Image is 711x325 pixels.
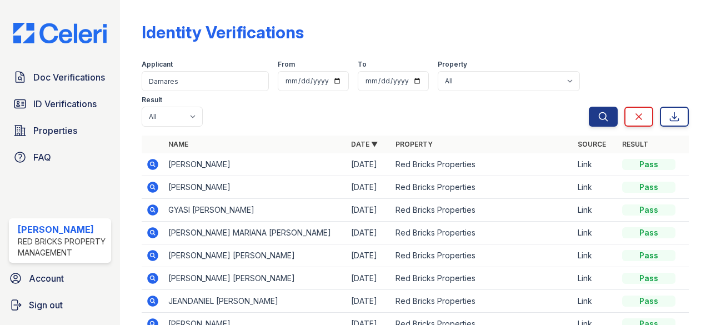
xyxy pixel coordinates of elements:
div: Pass [622,250,675,261]
td: Red Bricks Properties [391,153,573,176]
a: Sign out [4,294,116,316]
div: Pass [622,204,675,216]
div: Red Bricks Property Management [18,236,107,258]
label: Property [438,60,467,69]
span: Account [29,272,64,285]
td: Link [573,153,618,176]
span: FAQ [33,151,51,164]
a: Name [168,140,188,148]
td: [DATE] [347,222,391,244]
td: [DATE] [347,176,391,199]
td: [PERSON_NAME] [PERSON_NAME] [164,244,346,267]
td: [DATE] [347,199,391,222]
td: GYASI [PERSON_NAME] [164,199,346,222]
td: [DATE] [347,290,391,313]
td: [PERSON_NAME] [164,176,346,199]
td: Red Bricks Properties [391,244,573,267]
label: Applicant [142,60,173,69]
span: Doc Verifications [33,71,105,84]
div: Pass [622,296,675,307]
span: Properties [33,124,77,137]
td: JEANDANIEL [PERSON_NAME] [164,290,346,313]
td: Red Bricks Properties [391,222,573,244]
td: [PERSON_NAME] [PERSON_NAME] [164,267,346,290]
td: Red Bricks Properties [391,176,573,199]
label: To [358,60,367,69]
td: [DATE] [347,153,391,176]
a: Source [578,140,606,148]
div: Pass [622,182,675,193]
td: Link [573,290,618,313]
td: Link [573,199,618,222]
a: Properties [9,119,111,142]
div: [PERSON_NAME] [18,223,107,236]
a: Doc Verifications [9,66,111,88]
a: Account [4,267,116,289]
td: Link [573,244,618,267]
span: Sign out [29,298,63,312]
td: Link [573,267,618,290]
span: ID Verifications [33,97,97,111]
div: Pass [622,159,675,170]
td: Red Bricks Properties [391,199,573,222]
div: Pass [622,273,675,284]
a: Date ▼ [351,140,378,148]
td: Link [573,176,618,199]
img: CE_Logo_Blue-a8612792a0a2168367f1c8372b55b34899dd931a85d93a1a3d3e32e68fde9ad4.png [4,23,116,44]
td: Link [573,222,618,244]
a: ID Verifications [9,93,111,115]
td: Red Bricks Properties [391,290,573,313]
a: Property [395,140,433,148]
label: From [278,60,295,69]
td: [PERSON_NAME] [164,153,346,176]
input: Search by name or phone number [142,71,269,91]
div: Pass [622,227,675,238]
div: Identity Verifications [142,22,304,42]
a: FAQ [9,146,111,168]
td: [PERSON_NAME] MARIANA [PERSON_NAME] [164,222,346,244]
a: Result [622,140,648,148]
label: Result [142,96,162,104]
td: [DATE] [347,244,391,267]
td: [DATE] [347,267,391,290]
td: Red Bricks Properties [391,267,573,290]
